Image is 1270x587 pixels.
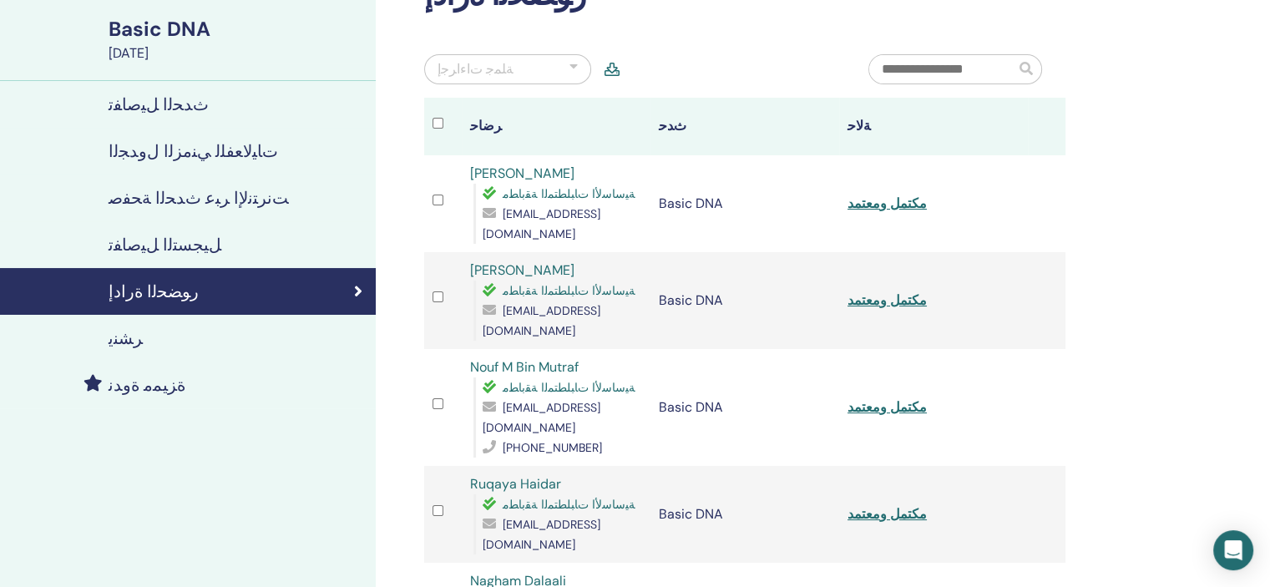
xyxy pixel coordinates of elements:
a: Nouf M Bin Mutraf [470,358,579,376]
span: ﺔﻴﺳﺎﺳﻷ﻿ﺍ ﺕﺎﺒﻠﻄﺘﻤﻟﺍ ﺔﻘﺑﺎﻄﻣ [503,186,635,201]
td: Basic DNA [650,466,839,563]
th: ﺙﺪﺣ [650,98,839,155]
div: ﺔﻠﻤﺟ ﺕﺍءﺍﺮﺟﺇ [438,59,514,79]
span: [EMAIL_ADDRESS][DOMAIN_NAME] [483,206,600,241]
a: [PERSON_NAME] [470,261,574,279]
h4: ﺮﺸﻨﻳ [109,328,143,348]
div: Open Intercom Messenger [1213,530,1253,570]
span: ﺔﻴﺳﺎﺳﻷ﻿ﺍ ﺕﺎﺒﻠﻄﺘﻤﻟﺍ ﺔﻘﺑﺎﻄﻣ [503,497,635,512]
h4: ﻞﻴﺠﺴﺘﻟﺍ ﻞﻴﺻﺎﻔﺗ [109,235,221,255]
h4: ﺖﻧﺮﺘﻧﻹ﻿ﺍ ﺮﺒﻋ ﺙﺪﺤﻟﺍ ﺔﺤﻔﺻ [109,188,289,208]
a: مكتمل ومعتمد [848,505,927,523]
span: [EMAIL_ADDRESS][DOMAIN_NAME] [483,400,600,435]
a: Basic DNA[DATE] [99,15,376,63]
a: مكتمل ومعتمد [848,195,927,212]
h4: ﺭﻮﻀﺤﻟﺍ ﺓﺭﺍﺩﺇ [109,281,199,301]
td: Basic DNA [650,349,839,466]
span: ﺔﻴﺳﺎﺳﻷ﻿ﺍ ﺕﺎﺒﻠﻄﺘﻤﻟﺍ ﺔﻘﺑﺎﻄﻣ [503,380,635,395]
span: [EMAIL_ADDRESS][DOMAIN_NAME] [483,517,600,552]
a: [PERSON_NAME] [470,164,574,182]
div: [DATE] [109,43,366,63]
th: ﺮﺿﺎﺣ [462,98,650,155]
th: ﺔﻟﺎﺣ [839,98,1028,155]
td: Basic DNA [650,252,839,349]
span: [PHONE_NUMBER] [503,440,602,455]
span: [EMAIL_ADDRESS][DOMAIN_NAME] [483,303,600,338]
a: مكتمل ومعتمد [848,398,927,416]
span: ﺔﻴﺳﺎﺳﻷ﻿ﺍ ﺕﺎﺒﻠﻄﺘﻤﻟﺍ ﺔﻘﺑﺎﻄﻣ [503,283,635,298]
h4: ﺓﺰﻴﻤﻣ ﺓﻭﺪﻧ [109,375,185,395]
div: Basic DNA [109,15,366,43]
a: Ruqaya Haidar [470,475,561,493]
td: Basic DNA [650,155,839,252]
h4: ﺙﺪﺤﻟﺍ ﻞﻴﺻﺎﻔﺗ [109,94,209,114]
a: مكتمل ومعتمد [848,291,927,309]
h4: ﺕﺎﻴﻟﺎﻌﻔﻠﻟ ﻲﻨﻣﺰﻟﺍ ﻝﻭﺪﺠﻟﺍ [109,141,278,161]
